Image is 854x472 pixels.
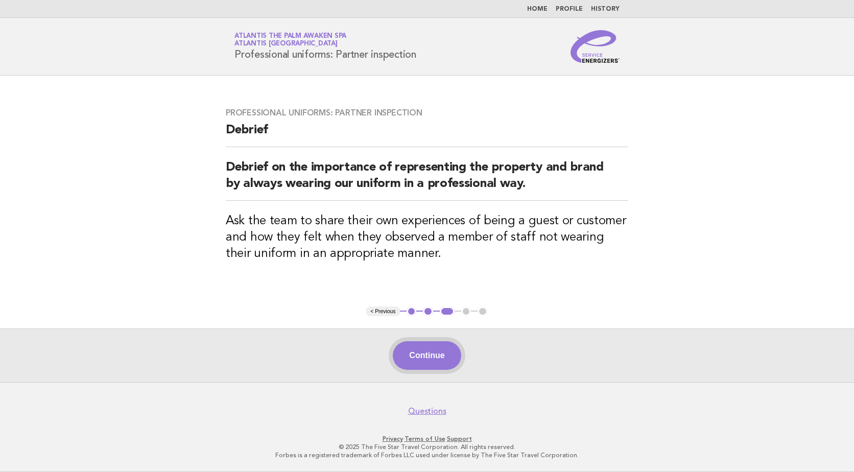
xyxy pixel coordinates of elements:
button: 2 [423,306,433,317]
a: Privacy [383,435,403,442]
h1: Professional uniforms: Partner inspection [234,33,416,60]
a: Home [527,6,548,12]
p: Forbes is a registered trademark of Forbes LLC used under license by The Five Star Travel Corpora... [114,451,740,459]
button: 1 [407,306,417,317]
a: Atlantis The Palm Awaken SpaAtlantis [GEOGRAPHIC_DATA] [234,33,346,47]
a: Support [447,435,472,442]
img: Service Energizers [571,30,620,63]
h3: Professional uniforms: Partner inspection [226,108,628,118]
p: · · [114,435,740,443]
p: © 2025 The Five Star Travel Corporation. All rights reserved. [114,443,740,451]
span: Atlantis [GEOGRAPHIC_DATA] [234,41,338,48]
button: < Previous [366,306,399,317]
a: Questions [408,406,446,416]
h2: Debrief [226,122,628,147]
button: Continue [393,341,461,370]
h2: Debrief on the importance of representing the property and brand by always wearing our uniform in... [226,159,628,201]
a: History [591,6,620,12]
button: 3 [440,306,455,317]
a: Terms of Use [405,435,445,442]
a: Profile [556,6,583,12]
h3: Ask the team to share their own experiences of being a guest or customer and how they felt when t... [226,213,628,262]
